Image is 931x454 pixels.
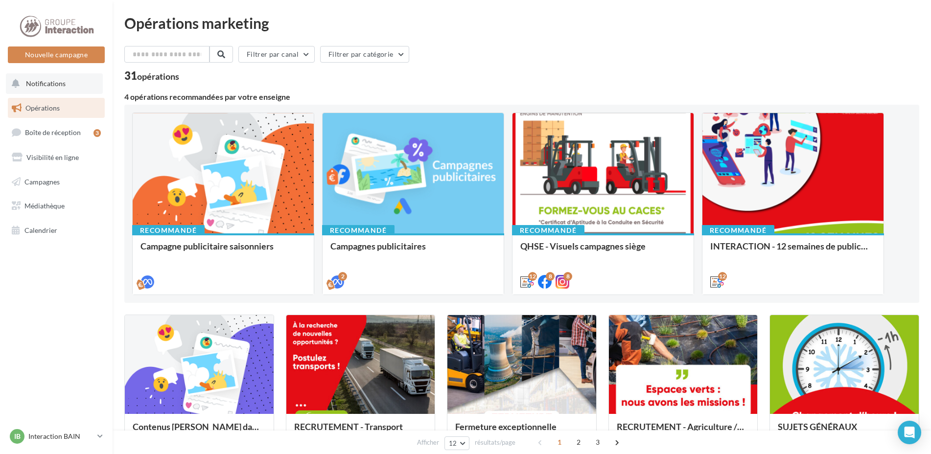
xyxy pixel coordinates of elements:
[8,427,105,446] a: IB Interaction BAIN
[898,421,921,444] div: Open Intercom Messenger
[455,422,588,441] div: Fermeture exceptionnelle
[238,46,315,63] button: Filtrer par canal
[133,422,266,441] div: Contenus [PERSON_NAME] dans un esprit estival
[6,98,107,118] a: Opérations
[590,434,605,450] span: 3
[718,272,727,281] div: 12
[24,226,57,234] span: Calendrier
[617,422,750,441] div: RECRUTEMENT - Agriculture / Espaces verts
[330,241,496,261] div: Campagnes publicitaires
[6,122,107,143] a: Boîte de réception3
[137,72,179,81] div: opérations
[294,422,427,441] div: RECRUTEMENT - Transport
[24,177,60,185] span: Campagnes
[124,70,179,81] div: 31
[28,431,93,441] p: Interaction BAIN
[14,431,21,441] span: IB
[338,272,347,281] div: 2
[25,104,60,112] span: Opérations
[512,225,584,236] div: Recommandé
[132,225,205,236] div: Recommandé
[710,241,876,261] div: INTERACTION - 12 semaines de publication
[778,422,911,441] div: SUJETS GÉNÉRAUX
[571,434,586,450] span: 2
[546,272,555,281] div: 8
[6,196,107,216] a: Médiathèque
[563,272,572,281] div: 8
[24,202,65,210] span: Médiathèque
[124,93,919,101] div: 4 opérations recommandées par votre enseigne
[93,129,101,137] div: 3
[140,241,306,261] div: Campagne publicitaire saisonniers
[528,272,537,281] div: 12
[26,153,79,161] span: Visibilité en ligne
[702,225,774,236] div: Recommandé
[552,434,567,450] span: 1
[520,241,686,261] div: QHSE - Visuels campagnes siège
[6,172,107,192] a: Campagnes
[6,73,103,94] button: Notifications
[6,220,107,241] a: Calendrier
[322,225,395,236] div: Recommandé
[417,438,439,447] span: Afficher
[25,128,81,136] span: Boîte de réception
[124,16,919,30] div: Opérations marketing
[8,46,105,63] button: Nouvelle campagne
[26,79,66,88] span: Notifications
[475,438,515,447] span: résultats/page
[449,439,457,447] span: 12
[6,147,107,168] a: Visibilité en ligne
[444,436,469,450] button: 12
[320,46,409,63] button: Filtrer par catégorie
